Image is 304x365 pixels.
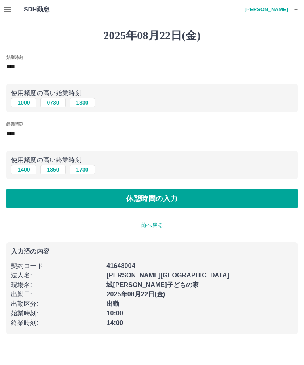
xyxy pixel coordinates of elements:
[106,319,123,326] b: 14:00
[106,272,229,279] b: [PERSON_NAME][GEOGRAPHIC_DATA]
[106,310,123,317] b: 10:00
[11,280,102,290] p: 現場名 :
[11,309,102,318] p: 始業時刻 :
[106,300,119,307] b: 出勤
[6,221,298,229] p: 前へ戻る
[6,189,298,208] button: 休憩時間の入力
[106,281,199,288] b: 城[PERSON_NAME]子どもの家
[6,29,298,42] h1: 2025年08月22日(金)
[6,121,23,127] label: 終業時刻
[40,98,66,107] button: 0730
[106,262,135,269] b: 41648004
[11,98,36,107] button: 1000
[70,165,95,174] button: 1730
[106,291,165,298] b: 2025年08月22日(金)
[11,88,293,98] p: 使用頻度の高い始業時刻
[70,98,95,107] button: 1330
[11,290,102,299] p: 出勤日 :
[11,271,102,280] p: 法人名 :
[11,318,102,328] p: 終業時刻 :
[11,261,102,271] p: 契約コード :
[11,248,293,255] p: 入力済の内容
[11,299,102,309] p: 出勤区分 :
[40,165,66,174] button: 1850
[11,165,36,174] button: 1400
[6,54,23,60] label: 始業時刻
[11,155,293,165] p: 使用頻度の高い終業時刻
